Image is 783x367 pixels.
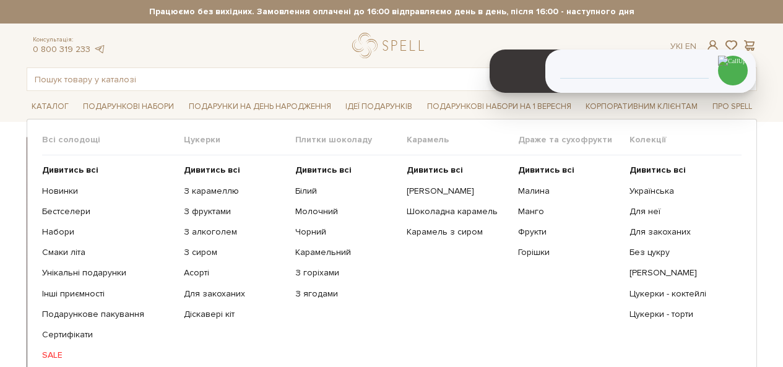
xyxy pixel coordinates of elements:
[184,267,286,278] a: Асорті
[518,247,620,258] a: Горішки
[629,267,732,278] a: [PERSON_NAME]
[93,44,106,54] a: telegram
[184,227,286,238] a: З алкоголем
[629,227,732,238] a: Для закоханих
[518,165,620,176] a: Дивитись всі
[422,96,576,117] a: Подарункові набори на 1 Вересня
[295,267,397,278] a: З горіхами
[295,288,397,300] a: З ягодами
[184,186,286,197] a: З карамеллю
[670,41,696,52] div: Ук
[42,165,175,176] a: Дивитись всі
[42,309,175,320] a: Подарункове пакування
[407,165,509,176] a: Дивитись всі
[42,288,175,300] a: Інші приємності
[407,165,463,175] b: Дивитись всі
[27,97,74,116] a: Каталог
[518,186,620,197] a: Малина
[518,227,620,238] a: Фрукти
[42,165,98,175] b: Дивитись всі
[629,165,732,176] a: Дивитись всі
[33,44,90,54] a: 0 800 319 233
[518,165,574,175] b: Дивитись всі
[629,288,732,300] a: Цукерки - коктейлі
[629,134,741,145] span: Колекції
[184,97,336,116] a: Подарунки на День народження
[184,134,295,145] span: Цукерки
[518,134,629,145] span: Драже та сухофрукти
[42,329,175,340] a: Сертифікати
[629,247,732,258] a: Без цукру
[407,186,509,197] a: [PERSON_NAME]
[184,165,240,175] b: Дивитись всі
[295,186,397,197] a: Білий
[295,165,397,176] a: Дивитись всі
[42,247,175,258] a: Смаки літа
[681,41,683,51] span: |
[295,134,407,145] span: Плитки шоколаду
[629,309,732,320] a: Цукерки - торти
[629,165,686,175] b: Дивитись всі
[184,288,286,300] a: Для закоханих
[407,227,509,238] a: Карамель з сиром
[42,350,175,361] a: SALE
[407,134,518,145] span: Карамель
[184,206,286,217] a: З фруктами
[407,206,509,217] a: Шоколадна карамель
[42,227,175,238] a: Набори
[295,206,397,217] a: Молочний
[42,134,184,145] span: Всі солодощі
[629,206,732,217] a: Для неї
[295,227,397,238] a: Чорний
[42,267,175,278] a: Унікальні подарунки
[27,6,757,17] strong: Працюємо без вихідних. Замовлення оплачені до 16:00 відправляємо день в день, після 16:00 - насту...
[184,165,286,176] a: Дивитись всі
[518,206,620,217] a: Манго
[685,41,696,51] a: En
[707,97,757,116] a: Про Spell
[78,97,179,116] a: Подарункові набори
[42,206,175,217] a: Бестселери
[184,247,286,258] a: З сиром
[27,68,728,90] input: Пошук товару у каталозі
[340,97,417,116] a: Ідеї подарунків
[295,247,397,258] a: Карамельний
[581,96,703,117] a: Корпоративним клієнтам
[42,186,175,197] a: Новинки
[295,165,352,175] b: Дивитись всі
[629,186,732,197] a: Українська
[33,36,106,44] span: Консультація:
[184,309,286,320] a: Діскавері кіт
